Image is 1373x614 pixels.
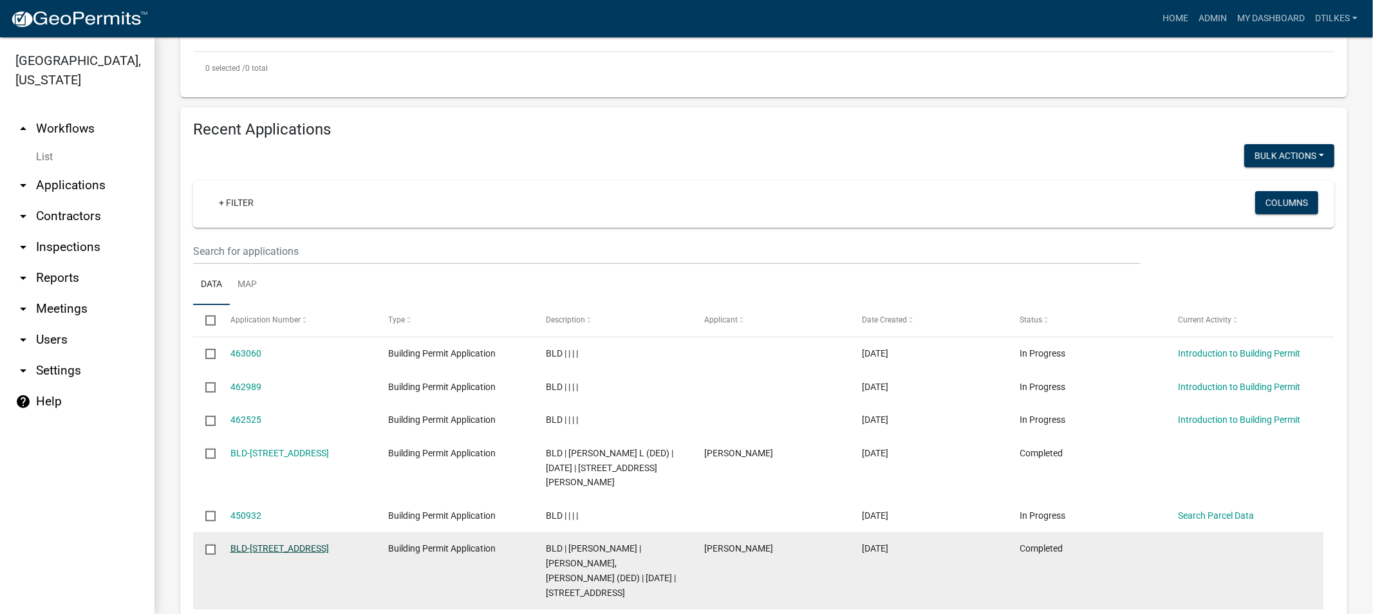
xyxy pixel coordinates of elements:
span: Completed [1020,448,1063,458]
a: dtilkes [1310,6,1363,31]
a: Map [230,265,265,306]
span: 08/03/2025 [862,448,888,458]
span: BLD | | | | [546,414,578,425]
i: arrow_drop_up [15,121,31,136]
span: 0 selected / [205,64,245,73]
a: Introduction to Building Permit [1178,414,1300,425]
i: arrow_drop_down [15,332,31,348]
i: arrow_drop_down [15,209,31,224]
span: BLD | Claypool, Bryce Alan | Claypool, Anne Johansen (DED) | 07/16/2025 | 1662 QUAIL AVE | Hampto... [546,543,676,597]
div: 0 total [193,52,1334,84]
span: BLD | | | | [546,348,578,358]
datatable-header-cell: Type [376,305,534,336]
datatable-header-cell: Applicant [692,305,850,336]
a: Admin [1193,6,1232,31]
a: Search Parcel Data [1178,510,1254,521]
a: My Dashboard [1232,6,1310,31]
i: arrow_drop_down [15,239,31,255]
span: In Progress [1020,382,1065,392]
span: Jordon Hansen [704,448,773,458]
span: BLD | | | | [546,382,578,392]
span: BLD | Hansen, Jordon L (DED) | 08/04/2025 | 2188 HEATHER AVE | Latimer, IA 50452 [546,448,673,488]
span: Type [388,315,405,324]
span: Building Permit Application [388,510,496,521]
i: arrow_drop_down [15,270,31,286]
h4: Recent Applications [193,120,1334,139]
span: Date Created [862,315,907,324]
a: Introduction to Building Permit [1178,382,1300,392]
a: 462525 [230,414,261,425]
span: Building Permit Application [388,543,496,554]
input: Search for applications [193,238,1141,265]
button: Columns [1255,191,1318,214]
datatable-header-cell: Select [193,305,218,336]
a: 450932 [230,510,261,521]
datatable-header-cell: Description [534,305,691,336]
a: 462989 [230,382,261,392]
i: arrow_drop_down [15,178,31,193]
datatable-header-cell: Status [1007,305,1165,336]
button: Bulk Actions [1244,144,1334,167]
a: + Filter [209,191,264,214]
span: 08/12/2025 [862,382,888,392]
span: In Progress [1020,348,1065,358]
span: In Progress [1020,414,1065,425]
span: Application Number [230,315,301,324]
span: Anne Claypool [704,543,773,554]
i: arrow_drop_down [15,301,31,317]
span: Status [1020,315,1042,324]
a: BLD-[STREET_ADDRESS] [230,543,329,554]
span: Building Permit Application [388,382,496,392]
span: Completed [1020,543,1063,554]
datatable-header-cell: Application Number [218,305,375,336]
span: Building Permit Application [388,414,496,425]
i: arrow_drop_down [15,363,31,378]
i: help [15,394,31,409]
span: Description [546,315,585,324]
span: Building Permit Application [388,448,496,458]
span: 07/16/2025 [862,543,888,554]
span: Current Activity [1178,315,1231,324]
span: 07/16/2025 [862,510,888,521]
span: 08/12/2025 [862,414,888,425]
span: In Progress [1020,510,1065,521]
a: Introduction to Building Permit [1178,348,1300,358]
span: BLD | | | | [546,510,578,521]
a: 463060 [230,348,261,358]
datatable-header-cell: Current Activity [1166,305,1323,336]
a: Data [193,265,230,306]
datatable-header-cell: Date Created [850,305,1007,336]
a: BLD-[STREET_ADDRESS] [230,448,329,458]
span: Applicant [704,315,738,324]
span: Building Permit Application [388,348,496,358]
a: Home [1157,6,1193,31]
span: 08/13/2025 [862,348,888,358]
